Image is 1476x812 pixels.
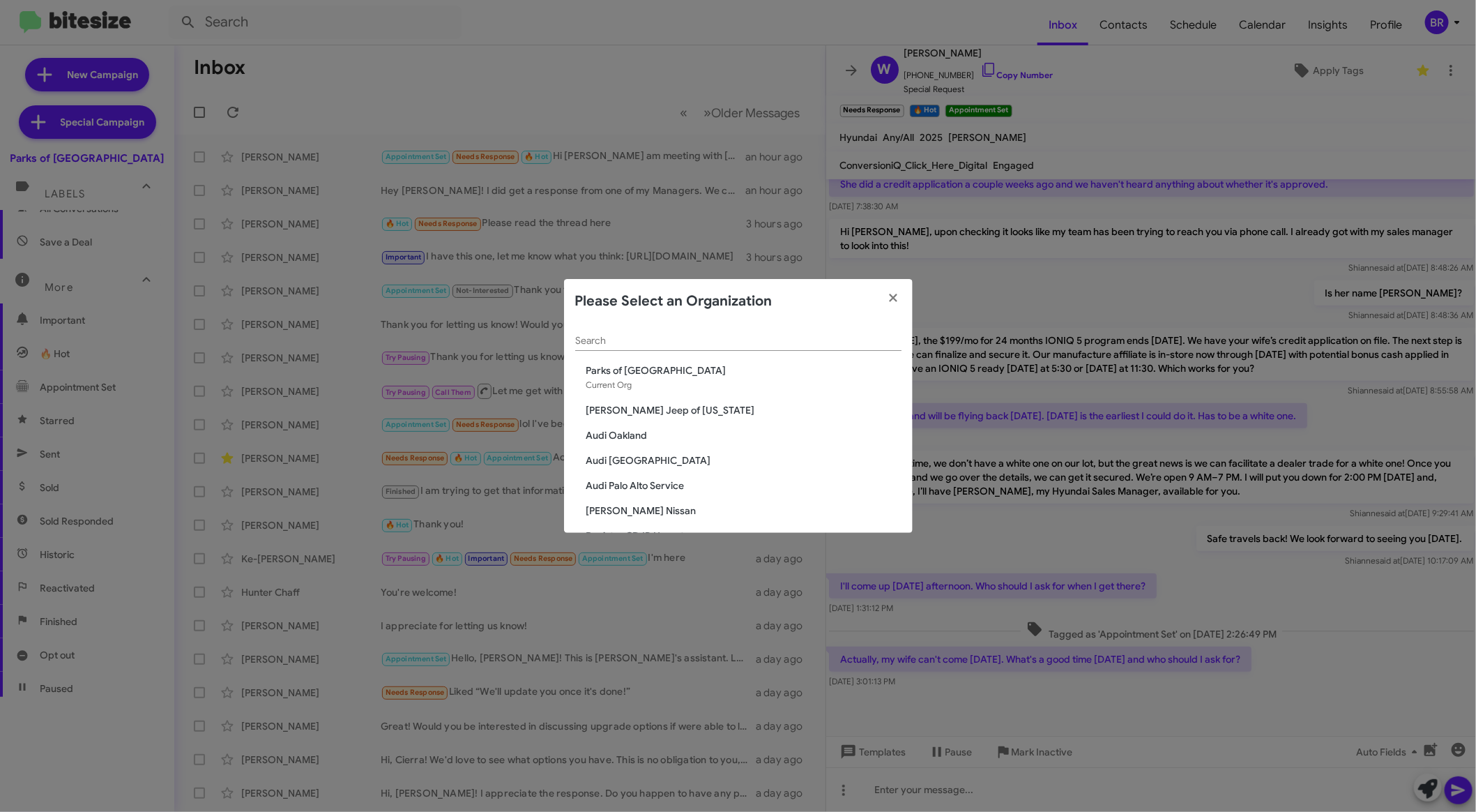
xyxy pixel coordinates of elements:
span: [PERSON_NAME] Nissan [586,504,901,518]
span: Audi Palo Alto Service [586,479,901,493]
span: [PERSON_NAME] Jeep of [US_STATE] [586,403,901,417]
span: Audi Oakland [586,428,901,442]
h2: Please Select an Organization [575,290,773,313]
span: Parks of [GEOGRAPHIC_DATA] [586,363,901,377]
span: Banister CDJR Hampton [586,529,901,543]
span: Current Org [586,379,632,390]
span: Audi [GEOGRAPHIC_DATA] [586,453,901,467]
